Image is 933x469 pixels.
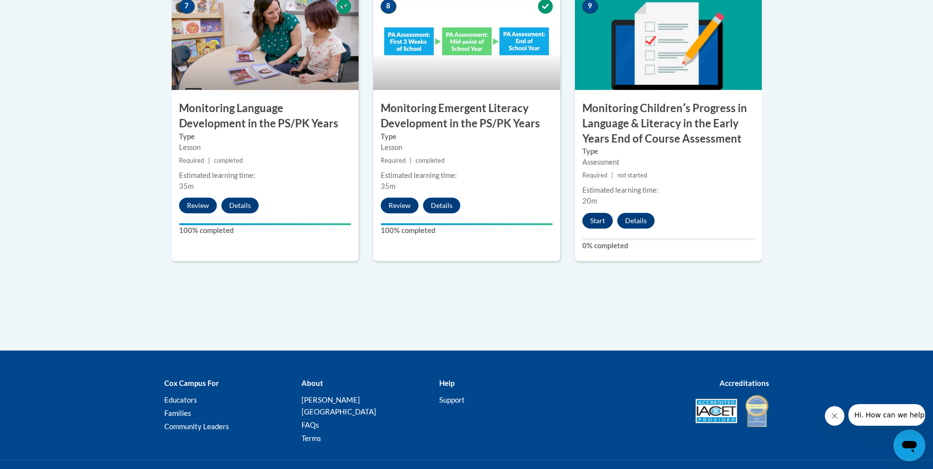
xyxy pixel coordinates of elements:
div: Assessment [582,157,754,168]
span: completed [416,157,445,164]
div: Your progress [179,223,351,225]
iframe: Button to launch messaging window [894,430,925,461]
span: 35m [179,182,194,190]
iframe: Close message [825,406,844,426]
b: Help [439,379,454,387]
div: Lesson [381,142,553,153]
img: IDA® Accredited [745,394,769,428]
b: Accreditations [720,379,769,387]
h3: Monitoring Emergent Literacy Development in the PS/PK Years [373,101,560,131]
div: Estimated learning time: [179,170,351,181]
span: completed [214,157,243,164]
a: Terms [301,434,321,442]
b: Cox Campus For [164,379,219,387]
label: 100% completed [179,225,351,236]
a: FAQs [301,420,319,429]
div: Estimated learning time: [381,170,553,181]
iframe: Message from company [848,404,925,426]
label: 100% completed [381,225,553,236]
h3: Monitoring Language Development in the PS/PK Years [172,101,359,131]
button: Review [381,198,419,213]
a: Families [164,409,191,417]
a: Educators [164,395,197,404]
span: | [611,172,613,179]
span: 20m [582,197,597,205]
h3: Monitoring Childrenʹs Progress in Language & Literacy in the Early Years End of Course Assessment [575,101,762,146]
a: Community Leaders [164,422,229,431]
b: About [301,379,323,387]
button: Details [617,213,655,229]
span: 35m [381,182,395,190]
div: Your progress [381,223,553,225]
button: Details [423,198,460,213]
div: Lesson [179,142,351,153]
span: Required [381,157,406,164]
div: Estimated learning time: [582,185,754,196]
span: Required [582,172,607,179]
button: Start [582,213,613,229]
label: Type [582,146,754,157]
label: Type [179,131,351,142]
span: Hi. How can we help? [6,7,80,15]
img: Accredited IACET® Provider [695,399,737,423]
a: [PERSON_NAME][GEOGRAPHIC_DATA] [301,395,376,416]
label: Type [381,131,553,142]
button: Review [179,198,217,213]
a: Support [439,395,465,404]
span: | [410,157,412,164]
span: | [208,157,210,164]
label: 0% completed [582,240,754,251]
span: Required [179,157,204,164]
button: Details [221,198,259,213]
span: not started [617,172,647,179]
